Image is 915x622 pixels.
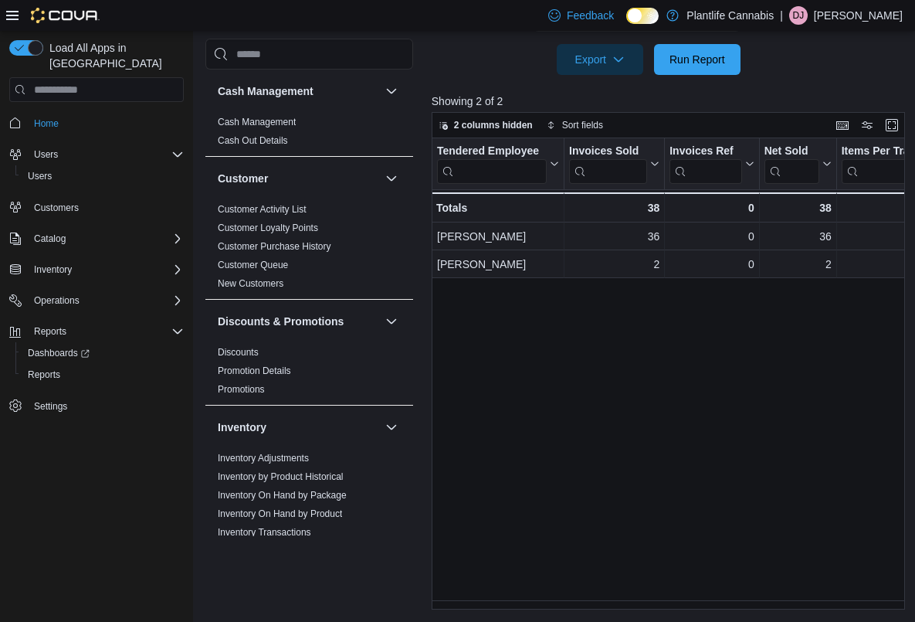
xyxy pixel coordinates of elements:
[569,144,647,159] div: Invoices Sold
[218,259,288,271] span: Customer Queue
[567,8,614,23] span: Feedback
[218,384,265,395] a: Promotions
[218,135,288,146] a: Cash Out Details
[218,490,347,501] a: Inventory On Hand by Package
[764,227,832,246] div: 36
[218,222,318,234] span: Customer Loyalty Points
[28,322,73,341] button: Reports
[15,165,190,187] button: Users
[858,116,876,134] button: Display options
[205,200,413,299] div: Customer
[437,227,559,246] div: [PERSON_NAME]
[34,202,79,214] span: Customers
[218,314,379,329] button: Discounts & Promotions
[28,291,86,310] button: Operations
[218,278,283,289] a: New Customers
[3,144,190,165] button: Users
[3,259,190,280] button: Inventory
[218,314,344,329] h3: Discounts & Promotions
[454,119,533,131] span: 2 columns hidden
[793,6,805,25] span: DJ
[764,144,818,184] div: Net Sold
[669,52,725,67] span: Run Report
[22,365,184,384] span: Reports
[541,116,609,134] button: Sort fields
[669,144,754,184] button: Invoices Ref
[218,116,296,128] span: Cash Management
[218,346,259,359] span: Discounts
[34,233,66,245] span: Catalog
[3,111,190,134] button: Home
[833,116,852,134] button: Keyboard shortcuts
[3,196,190,219] button: Customers
[34,294,80,307] span: Operations
[28,229,72,248] button: Catalog
[28,170,52,182] span: Users
[566,44,634,75] span: Export
[28,397,73,416] a: Settings
[654,44,740,75] button: Run Report
[382,312,401,331] button: Discounts & Promotions
[9,105,184,457] nav: Complex example
[569,255,659,274] div: 2
[436,199,559,217] div: Totals
[218,204,307,215] a: Customer Activity List
[218,277,283,290] span: New Customers
[3,321,190,342] button: Reports
[205,113,413,156] div: Cash Management
[28,229,184,248] span: Catalog
[31,8,100,23] img: Cova
[780,6,783,25] p: |
[218,489,347,501] span: Inventory On Hand by Package
[22,365,66,384] a: Reports
[34,117,59,130] span: Home
[34,400,67,413] span: Settings
[569,144,659,184] button: Invoices Sold
[28,322,184,341] span: Reports
[218,347,259,358] a: Discounts
[814,6,903,25] p: [PERSON_NAME]
[22,167,58,185] a: Users
[28,260,78,279] button: Inventory
[669,255,754,274] div: 0
[437,144,547,184] div: Tendered Employee
[569,227,659,246] div: 36
[22,344,96,362] a: Dashboards
[569,199,659,217] div: 38
[432,116,539,134] button: 2 columns hidden
[218,365,291,376] a: Promotion Details
[34,148,58,161] span: Users
[432,93,910,109] p: Showing 2 of 2
[218,134,288,147] span: Cash Out Details
[15,364,190,386] button: Reports
[3,228,190,250] button: Catalog
[218,171,379,186] button: Customer
[218,471,344,482] a: Inventory by Product Historical
[218,83,379,99] button: Cash Management
[669,199,754,217] div: 0
[883,116,901,134] button: Enter fullscreen
[557,44,643,75] button: Export
[669,144,741,184] div: Invoices Ref
[28,145,184,164] span: Users
[218,420,379,435] button: Inventory
[28,114,65,133] a: Home
[764,144,818,159] div: Net Sold
[382,169,401,188] button: Customer
[218,203,307,216] span: Customer Activity List
[34,325,66,338] span: Reports
[764,199,831,217] div: 38
[28,369,60,381] span: Reports
[218,260,288,270] a: Customer Queue
[28,199,85,217] a: Customers
[3,290,190,311] button: Operations
[764,255,832,274] div: 2
[218,508,342,520] span: Inventory On Hand by Product
[626,8,659,24] input: Dark Mode
[789,6,808,25] div: Declan Jeffrey
[22,344,184,362] span: Dashboards
[205,343,413,405] div: Discounts & Promotions
[382,418,401,437] button: Inventory
[437,144,547,159] div: Tendered Employee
